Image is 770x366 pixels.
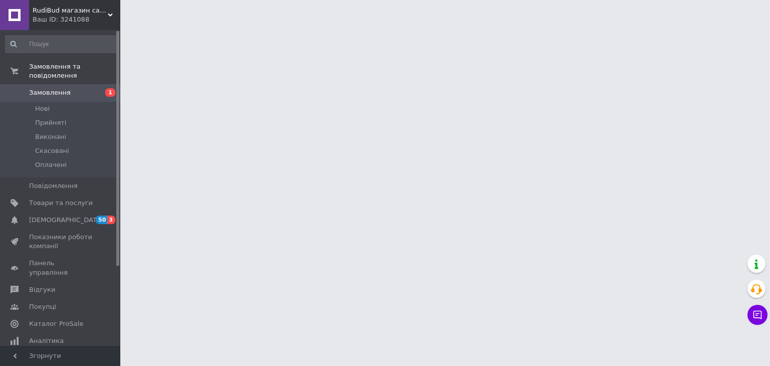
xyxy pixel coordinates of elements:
[35,118,66,127] span: Прийняті
[29,319,83,328] span: Каталог ProSale
[29,233,93,251] span: Показники роботи компанії
[105,88,115,97] span: 1
[29,88,71,97] span: Замовлення
[5,35,118,53] input: Пошук
[35,146,69,155] span: Скасовані
[29,259,93,277] span: Панель управління
[107,216,115,224] span: 3
[29,285,55,294] span: Відгуки
[33,15,120,24] div: Ваш ID: 3241088
[35,132,66,141] span: Виконані
[29,199,93,208] span: Товари та послуги
[29,302,56,311] span: Покупці
[747,305,767,325] button: Чат з покупцем
[29,216,103,225] span: [DEMOGRAPHIC_DATA]
[35,160,67,169] span: Оплачені
[29,181,78,191] span: Повідомлення
[33,6,108,15] span: RudiBud магазин сантехніки та побутової техніки
[29,336,64,345] span: Аналітика
[29,62,120,80] span: Замовлення та повідомлення
[35,104,50,113] span: Нові
[96,216,107,224] span: 50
